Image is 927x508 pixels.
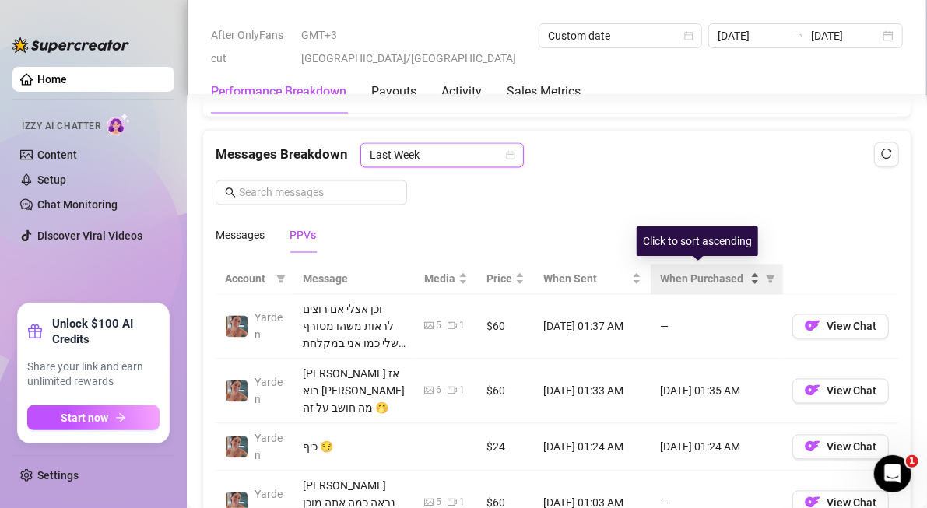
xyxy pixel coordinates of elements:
[211,23,292,70] span: After OnlyFans cut
[506,151,515,160] span: calendar
[477,295,534,359] td: $60
[651,359,783,424] td: [DATE] 01:35 AM
[115,412,126,423] span: arrow-right
[827,385,876,398] span: View Chat
[436,319,441,334] div: 5
[534,424,651,471] td: [DATE] 01:24 AM
[61,412,109,424] span: Start now
[811,27,880,44] input: End date
[448,498,457,507] span: video-camera
[37,173,66,186] a: Setup
[22,119,100,134] span: Izzy AI Chatter
[37,73,67,86] a: Home
[107,113,131,135] img: AI Chatter
[534,265,651,295] th: When Sent
[548,24,693,47] span: Custom date
[792,314,889,339] button: OFView Chat
[225,187,236,198] span: search
[459,319,465,334] div: 1
[37,198,118,211] a: Chat Monitoring
[276,275,286,284] span: filter
[792,324,889,336] a: OFView Chat
[303,366,406,417] div: [PERSON_NAME] אז בוא [PERSON_NAME] מה חושב על זה 🤭
[543,271,629,288] span: When Sent
[805,383,820,398] img: OF
[534,359,651,424] td: [DATE] 01:33 AM
[371,82,416,101] div: Payouts
[12,37,129,53] img: logo-BBDzfeDw.svg
[486,271,512,288] span: Price
[37,149,77,161] a: Content
[637,226,758,256] div: Click to sort ascending
[448,386,457,395] span: video-camera
[37,469,79,482] a: Settings
[874,455,911,492] iframe: Intercom live chat
[507,82,581,101] div: Sales Metrics
[477,359,534,424] td: $60
[805,318,820,334] img: OF
[881,149,892,159] span: reload
[52,316,160,347] strong: Unlock $100 AI Credits
[216,143,898,168] div: Messages Breakdown
[211,82,346,101] div: Performance Breakdown
[226,436,248,458] img: Yarden
[27,324,43,339] span: gift
[534,295,651,359] td: [DATE] 01:37 AM
[303,301,406,352] div: וכן אצלי אם רוצים לראות משהו מטורף שלי כמו אני במקלחת אז קודם משלמים
[370,144,514,167] span: Last Week
[792,444,889,457] a: OFView Chat
[718,27,786,44] input: Start date
[424,321,434,331] span: picture
[424,386,434,395] span: picture
[239,184,398,201] input: Search messages
[415,265,477,295] th: Media
[792,379,889,404] button: OFView Chat
[792,388,889,401] a: OFView Chat
[255,312,283,342] span: Yarden
[763,268,778,291] span: filter
[477,265,534,295] th: Price
[766,275,775,284] span: filter
[27,359,160,390] span: Share your link and earn unlimited rewards
[651,265,783,295] th: When Purchased
[37,229,142,242] a: Discover Viral Videos
[459,384,465,398] div: 1
[216,227,265,244] div: Messages
[441,82,482,101] div: Activity
[805,439,820,454] img: OF
[303,439,406,456] div: כיף 😏
[226,316,248,338] img: Yarden
[273,268,289,291] span: filter
[906,455,918,468] span: 1
[448,321,457,331] span: video-camera
[424,271,455,288] span: Media
[651,424,783,471] td: [DATE] 01:24 AM
[651,295,783,359] td: —
[226,380,248,402] img: Yarden
[290,227,316,244] div: PPVs
[684,31,693,40] span: calendar
[27,405,160,430] button: Start nowarrow-right
[301,23,529,70] span: GMT+3 [GEOGRAPHIC_DATA]/[GEOGRAPHIC_DATA]
[660,271,747,288] span: When Purchased
[827,441,876,454] span: View Chat
[477,424,534,471] td: $24
[255,377,283,406] span: Yarden
[827,321,876,333] span: View Chat
[792,435,889,460] button: OFView Chat
[225,271,270,288] span: Account
[424,498,434,507] span: picture
[255,433,283,462] span: Yarden
[436,384,441,398] div: 6
[293,265,415,295] th: Message
[792,30,805,42] span: swap-right
[792,30,805,42] span: to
